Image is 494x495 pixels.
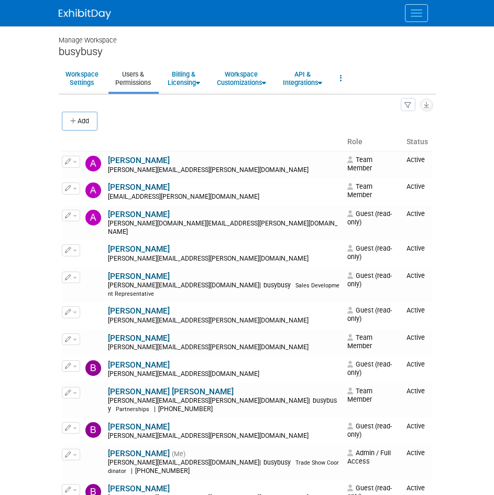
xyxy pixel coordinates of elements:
a: [PERSON_NAME] [PERSON_NAME] [108,387,234,396]
span: Team Member [347,333,372,350]
div: [PERSON_NAME][EMAIL_ADDRESS][PERSON_NAME][DOMAIN_NAME] [108,317,341,325]
span: Team Member [347,387,372,403]
img: Angie MacKinnon [85,272,101,287]
span: Team Member [347,156,372,172]
a: Users &Permissions [108,66,158,91]
span: Active [407,387,425,395]
a: [PERSON_NAME] [108,360,170,370]
span: | [259,282,261,289]
div: Manage Workspace [59,26,436,45]
div: [PERSON_NAME][EMAIL_ADDRESS][PERSON_NAME][DOMAIN_NAME] [108,255,341,263]
span: Admin / Full Access [347,449,391,465]
span: Active [407,306,425,314]
th: Role [343,133,403,151]
a: [PERSON_NAME] [108,484,170,493]
span: busybusy [261,282,294,289]
div: [PERSON_NAME][EMAIL_ADDRESS][PERSON_NAME][DOMAIN_NAME] [108,166,341,175]
div: [PERSON_NAME][EMAIL_ADDRESS][PERSON_NAME][DOMAIN_NAME] [108,343,341,352]
div: [EMAIL_ADDRESS][PERSON_NAME][DOMAIN_NAME] [108,193,341,201]
span: Active [407,156,425,164]
img: Brad Forster [85,422,101,438]
div: [PERSON_NAME][EMAIL_ADDRESS][DOMAIN_NAME] [108,370,341,379]
a: [PERSON_NAME] [108,182,170,192]
span: Active [407,244,425,252]
span: | [131,467,133,475]
img: Bracken Anderson [85,387,101,403]
span: Active [407,210,425,218]
span: Guest (read-only) [347,244,392,261]
span: Active [407,333,425,341]
span: Active [407,272,425,279]
img: ExhibitDay [59,9,111,19]
span: Guest (read-only) [347,360,392,376]
img: Blake Ence [85,360,101,376]
th: Status [402,133,432,151]
a: [PERSON_NAME] [108,210,170,219]
span: [PHONE_NUMBER] [156,405,216,413]
div: [PERSON_NAME][EMAIL_ADDRESS][PERSON_NAME][DOMAIN_NAME] [108,432,341,440]
span: Partnerships [116,406,149,413]
a: API &Integrations [276,66,329,91]
span: Guest (read-only) [347,422,392,438]
span: Active [407,422,425,430]
span: busybusy [261,459,294,466]
img: Adam Harshman [85,156,101,171]
a: Billing &Licensing [161,66,207,91]
div: [PERSON_NAME][EMAIL_ADDRESS][PERSON_NAME][DOMAIN_NAME] [108,397,341,413]
span: Sales Development Representative [108,282,339,297]
span: | [309,397,310,404]
span: | [259,459,261,466]
img: Bailey Feeney [85,333,101,349]
a: [PERSON_NAME] [108,244,170,254]
span: Guest (read-only) [347,306,392,322]
a: [PERSON_NAME] [108,449,170,458]
a: WorkspaceCustomizations [210,66,273,91]
img: Amanda Price [85,244,101,260]
a: [PERSON_NAME] [108,156,170,165]
span: [PHONE_NUMBER] [133,467,193,475]
a: [PERSON_NAME] [108,422,170,432]
div: busybusy [59,45,436,58]
img: Alec Schafer [85,182,101,198]
div: [PERSON_NAME][EMAIL_ADDRESS][DOMAIN_NAME] [108,459,341,475]
span: Active [407,360,425,368]
span: Active [407,484,425,492]
a: WorkspaceSettings [59,66,105,91]
span: Active [407,449,425,457]
button: Add [62,112,97,131]
span: busybusy [108,397,337,413]
img: Avery Cope [85,306,101,322]
a: [PERSON_NAME] [108,272,170,281]
div: [PERSON_NAME][DOMAIN_NAME][EMAIL_ADDRESS][PERSON_NAME][DOMAIN_NAME] [108,220,341,236]
span: Guest (read-only) [347,272,392,288]
img: Allen Schmidt [85,210,101,225]
span: | [154,405,156,413]
a: [PERSON_NAME] [108,333,170,343]
img: Braden Gillespie [85,449,101,465]
button: Menu [405,4,428,22]
span: Active [407,182,425,190]
div: [PERSON_NAME][EMAIL_ADDRESS][DOMAIN_NAME] [108,282,341,298]
span: Team Member [347,182,372,199]
span: (Me) [172,450,185,458]
a: [PERSON_NAME] [108,306,170,316]
span: Guest (read-only) [347,210,392,226]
